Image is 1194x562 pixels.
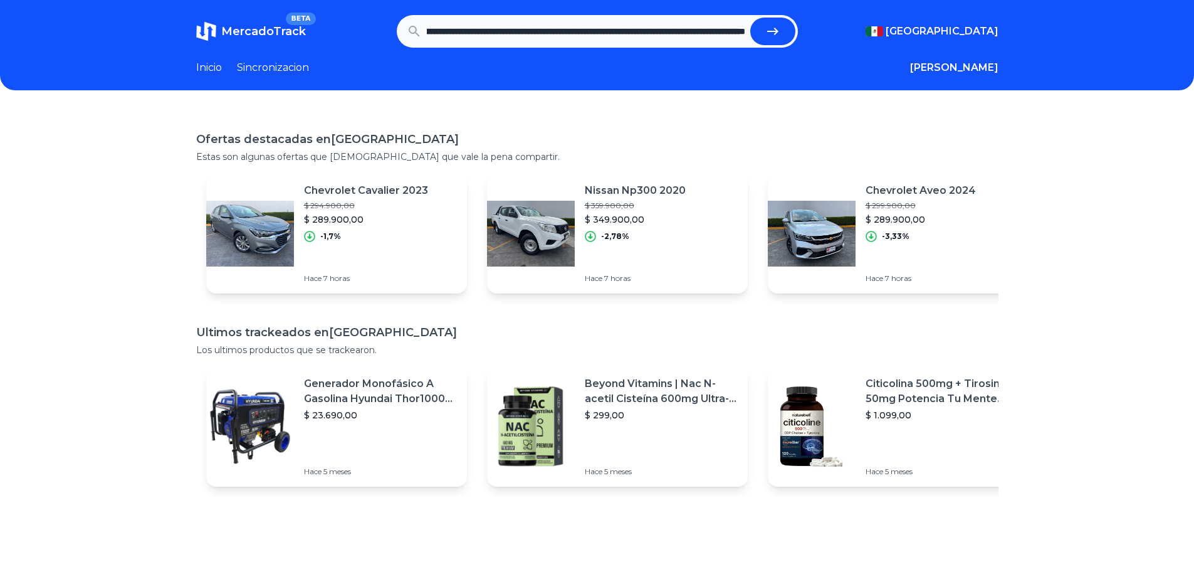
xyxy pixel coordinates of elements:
button: [GEOGRAPHIC_DATA] [866,24,998,39]
span: MercadoTrack [221,24,306,38]
p: $ 294.900,00 [304,201,428,211]
p: Hace 7 horas [866,273,976,284]
p: Nissan Np300 2020 [585,183,686,198]
p: Hace 5 meses [585,467,738,477]
img: Featured image [768,189,856,277]
a: Featured imageCiticolina 500mg + Tirosina 50mg Potencia Tu Mente (120caps) Sabor Sin Sabor$ 1.099... [768,366,1029,487]
img: Mexico [866,26,883,36]
p: $ 289.900,00 [304,213,428,226]
p: $ 299,00 [585,409,738,422]
a: Featured imageChevrolet Cavalier 2023$ 294.900,00$ 289.900,00-1,7%Hace 7 horas [206,173,467,294]
p: $ 1.099,00 [866,409,1019,422]
a: Featured imageChevrolet Aveo 2024$ 299.900,00$ 289.900,00-3,33%Hace 7 horas [768,173,1029,294]
p: Beyond Vitamins | Nac N-acetil Cisteína 600mg Ultra-premium Con Inulina De Agave (prebiótico Natu... [585,376,738,406]
img: Featured image [206,383,294,470]
p: -3,33% [882,231,909,241]
h1: Ofertas destacadas en [GEOGRAPHIC_DATA] [196,130,998,148]
p: $ 359.900,00 [585,201,686,211]
p: Hace 7 horas [304,273,428,284]
p: Chevrolet Aveo 2024 [866,183,976,198]
p: $ 299.900,00 [866,201,976,211]
p: Los ultimos productos que se trackearon. [196,344,998,356]
p: $ 23.690,00 [304,409,457,422]
img: Featured image [487,189,575,277]
a: Inicio [196,60,222,75]
p: Estas son algunas ofertas que [DEMOGRAPHIC_DATA] que vale la pena compartir. [196,151,998,163]
p: -2,78% [601,231,629,241]
p: -1,7% [320,231,341,241]
h1: Ultimos trackeados en [GEOGRAPHIC_DATA] [196,324,998,341]
p: $ 289.900,00 [866,213,976,226]
p: Citicolina 500mg + Tirosina 50mg Potencia Tu Mente (120caps) Sabor Sin Sabor [866,376,1019,406]
button: [PERSON_NAME] [910,60,998,75]
span: BETA [286,13,315,25]
p: $ 349.900,00 [585,213,686,226]
p: Chevrolet Cavalier 2023 [304,183,428,198]
p: Hace 7 horas [585,273,686,284]
img: Featured image [206,189,294,277]
a: Sincronizacion [237,60,309,75]
p: Hace 5 meses [866,467,1019,477]
a: Featured imageNissan Np300 2020$ 359.900,00$ 349.900,00-2,78%Hace 7 horas [487,173,748,294]
img: MercadoTrack [196,21,216,41]
a: Featured imageBeyond Vitamins | Nac N-acetil Cisteína 600mg Ultra-premium Con Inulina De Agave (p... [487,366,748,487]
a: MercadoTrackBETA [196,21,306,41]
p: Hace 5 meses [304,467,457,477]
img: Featured image [768,383,856,470]
img: Featured image [487,383,575,470]
p: Generador Monofásico A Gasolina Hyundai Thor10000 P 11.5 Kw [304,376,457,406]
a: Featured imageGenerador Monofásico A Gasolina Hyundai Thor10000 P 11.5 Kw$ 23.690,00Hace 5 meses [206,366,467,487]
span: [GEOGRAPHIC_DATA] [886,24,998,39]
